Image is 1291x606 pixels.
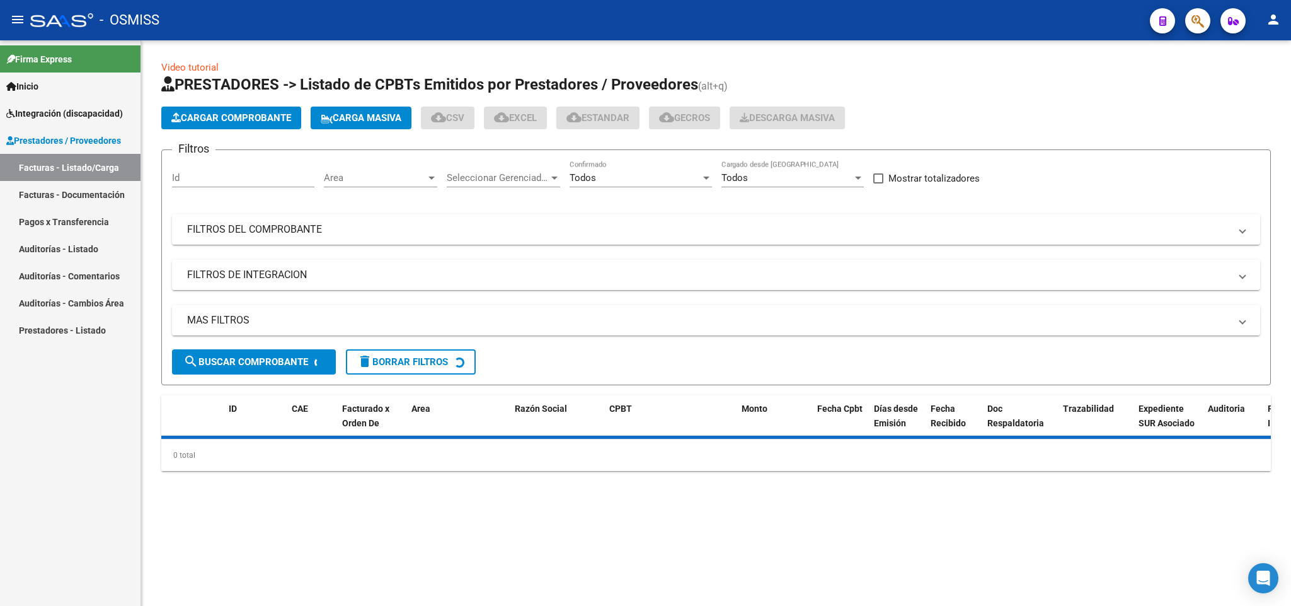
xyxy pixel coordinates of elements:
mat-icon: cloud_download [566,110,582,125]
mat-icon: delete [357,354,372,369]
datatable-header-cell: ID [224,395,287,451]
span: Expediente SUR Asociado [1139,404,1195,428]
span: Fecha Cpbt [817,404,863,414]
datatable-header-cell: Monto [737,395,812,451]
span: Borrar Filtros [357,356,448,368]
datatable-header-cell: Expediente SUR Asociado [1133,395,1203,451]
span: Fecha Recibido [931,404,966,428]
button: Carga Masiva [311,107,411,129]
span: CSV [431,112,464,124]
span: Todos [570,172,596,184]
mat-panel-title: FILTROS DEL COMPROBANTE [187,223,1230,236]
span: EXCEL [494,112,537,124]
datatable-header-cell: CPBT [604,395,737,451]
span: Area [411,404,430,414]
span: Integración (discapacidad) [6,107,123,120]
button: Borrar Filtros [346,349,476,375]
datatable-header-cell: Trazabilidad [1058,395,1133,451]
mat-icon: menu [10,12,25,27]
datatable-header-cell: Fecha Cpbt [812,395,869,451]
datatable-header-cell: Razón Social [510,395,604,451]
span: Cargar Comprobante [171,112,291,124]
span: Seleccionar Gerenciador [447,172,549,184]
datatable-header-cell: Auditoria [1203,395,1263,451]
span: Carga Masiva [321,112,401,124]
mat-icon: cloud_download [659,110,674,125]
datatable-header-cell: Fecha Recibido [926,395,982,451]
datatable-header-cell: Doc Respaldatoria [982,395,1058,451]
div: 0 total [161,440,1271,471]
button: Buscar Comprobante [172,349,336,375]
mat-expansion-panel-header: FILTROS DE INTEGRACION [172,260,1260,290]
mat-icon: person [1266,12,1281,27]
span: ID [229,404,237,414]
div: Open Intercom Messenger [1248,563,1278,593]
button: CSV [421,107,474,129]
a: Video tutorial [161,62,219,73]
span: Facturado x Orden De [342,404,389,428]
span: CAE [292,404,308,414]
button: Descarga Masiva [730,107,845,129]
mat-icon: cloud_download [431,110,446,125]
datatable-header-cell: CAE [287,395,337,451]
span: (alt+q) [698,80,728,92]
mat-panel-title: MAS FILTROS [187,313,1230,327]
mat-icon: search [183,354,198,369]
span: Mostrar totalizadores [888,171,980,186]
span: Inicio [6,79,38,93]
span: CPBT [609,404,632,414]
span: Estandar [566,112,629,124]
button: Estandar [556,107,640,129]
span: - OSMISS [100,6,159,34]
span: PRESTADORES -> Listado de CPBTs Emitidos por Prestadores / Proveedores [161,76,698,93]
button: Cargar Comprobante [161,107,301,129]
span: Area [324,172,426,184]
datatable-header-cell: Facturado x Orden De [337,395,406,451]
span: Firma Express [6,52,72,66]
span: Auditoria [1208,404,1245,414]
app-download-masive: Descarga masiva de comprobantes (adjuntos) [730,107,845,129]
span: Razón Social [515,404,567,414]
button: EXCEL [484,107,547,129]
mat-expansion-panel-header: MAS FILTROS [172,305,1260,335]
datatable-header-cell: Días desde Emisión [869,395,926,451]
span: Gecros [659,112,710,124]
datatable-header-cell: Area [406,395,491,451]
mat-panel-title: FILTROS DE INTEGRACION [187,268,1230,282]
mat-icon: cloud_download [494,110,509,125]
mat-expansion-panel-header: FILTROS DEL COMPROBANTE [172,214,1260,245]
span: Monto [742,404,767,414]
span: Doc Respaldatoria [987,404,1044,428]
span: Días desde Emisión [874,404,918,428]
span: Prestadores / Proveedores [6,134,121,148]
span: Buscar Comprobante [183,356,308,368]
button: Gecros [649,107,720,129]
span: Descarga Masiva [740,112,835,124]
h3: Filtros [172,140,215,158]
span: Todos [721,172,748,184]
span: Trazabilidad [1063,404,1114,414]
